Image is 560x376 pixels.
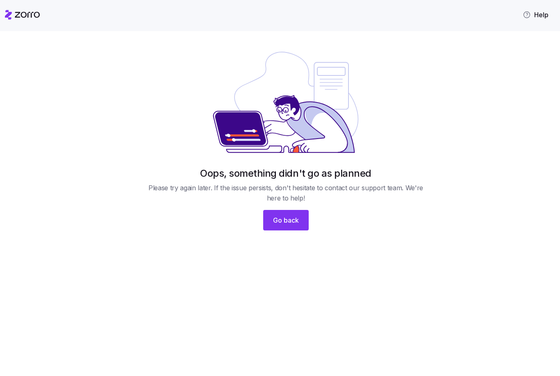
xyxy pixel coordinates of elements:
span: Help [523,10,549,20]
span: Go back [273,215,299,225]
button: Help [516,7,555,23]
h1: Oops, something didn't go as planned [200,167,371,180]
span: Please try again later. If the issue persists, don't hesitate to contact our support team. We're ... [145,183,427,203]
button: Go back [263,210,309,230]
